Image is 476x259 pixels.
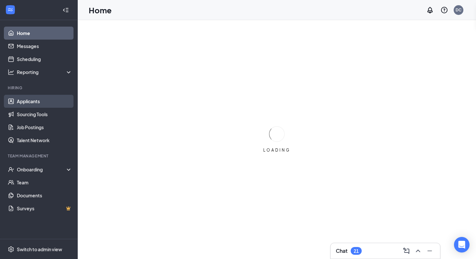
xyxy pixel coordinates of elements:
[426,247,434,255] svg: Minimize
[425,246,435,256] button: Minimize
[261,147,293,153] div: LOADING
[8,166,14,173] svg: UserCheck
[17,176,72,189] a: Team
[62,7,69,13] svg: Collapse
[17,121,72,134] a: Job Postings
[413,246,423,256] button: ChevronUp
[402,247,410,255] svg: ComposeMessage
[7,6,14,13] svg: WorkstreamLogo
[354,248,359,254] div: 21
[8,246,14,253] svg: Settings
[426,6,434,14] svg: Notifications
[17,134,72,147] a: Talent Network
[17,246,62,253] div: Switch to admin view
[401,246,412,256] button: ComposeMessage
[17,27,72,40] a: Home
[440,6,448,14] svg: QuestionInfo
[8,85,71,91] div: Hiring
[17,69,73,75] div: Reporting
[17,108,72,121] a: Sourcing Tools
[17,95,72,108] a: Applicants
[17,166,67,173] div: Onboarding
[336,247,347,254] h3: Chat
[8,153,71,159] div: Team Management
[17,53,72,66] a: Scheduling
[454,237,470,253] div: Open Intercom Messenger
[17,189,72,202] a: Documents
[456,7,461,13] div: DC
[89,5,112,16] h1: Home
[17,202,72,215] a: SurveysCrown
[8,69,14,75] svg: Analysis
[414,247,422,255] svg: ChevronUp
[17,40,72,53] a: Messages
